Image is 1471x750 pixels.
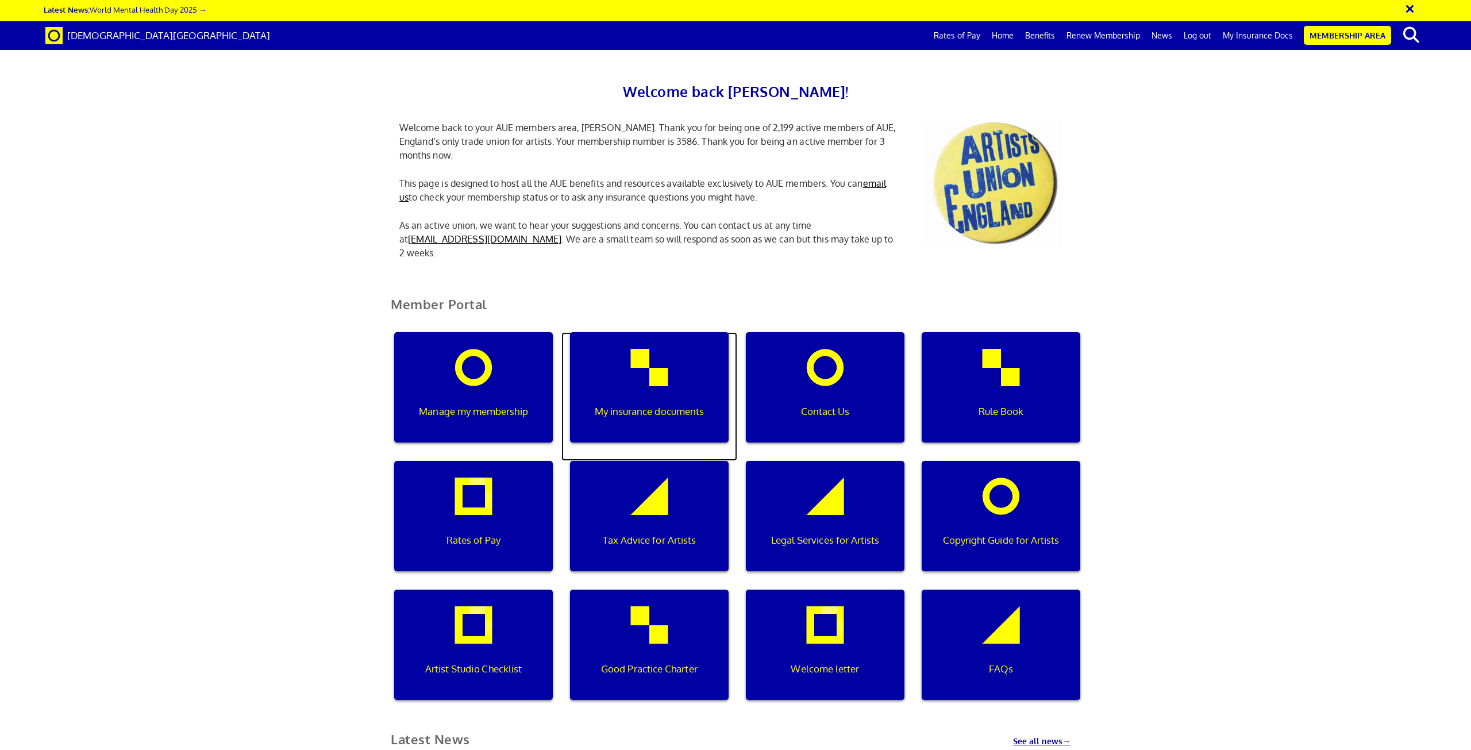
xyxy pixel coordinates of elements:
p: This page is designed to host all the AUE benefits and resources available exclusively to AUE mem... [391,176,908,204]
p: Legal Services for Artists [754,533,896,548]
p: Rates of Pay [402,533,545,548]
a: Brand [DEMOGRAPHIC_DATA][GEOGRAPHIC_DATA] [37,21,279,50]
a: Contact Us [737,332,913,461]
a: Copyright Guide for Artists [913,461,1089,590]
p: FAQs [930,661,1072,676]
a: Rates of Pay [386,461,561,590]
strong: Latest News: [44,5,90,14]
p: Welcome back to your AUE members area, [PERSON_NAME]. Thank you for being one of 2,199 active mem... [391,121,908,162]
a: Manage my membership [386,332,561,461]
a: Artist Studio Checklist [386,590,561,718]
a: Benefits [1019,21,1061,50]
a: FAQs [913,590,1089,718]
p: Rule Book [930,404,1072,419]
h2: Latest News [382,732,479,747]
p: Welcome letter [754,661,896,676]
p: Copyright Guide for Artists [930,533,1072,548]
button: search [1393,23,1428,47]
a: Log out [1178,21,1217,50]
p: As an active union, we want to hear your suggestions and concerns. You can contact us at any time... [391,218,908,260]
a: Membership Area [1304,26,1391,45]
p: Tax Advice for Artists [578,533,721,548]
a: News [1146,21,1178,50]
p: Artist Studio Checklist [402,661,545,676]
p: Manage my membership [402,404,545,419]
a: Rates of Pay [928,21,986,50]
a: My insurance documents [561,332,737,461]
a: Legal Services for Artists [737,461,913,590]
a: Rule Book [913,332,1089,461]
span: [DEMOGRAPHIC_DATA][GEOGRAPHIC_DATA] [67,29,270,41]
a: [EMAIL_ADDRESS][DOMAIN_NAME] [408,233,561,245]
a: See all news→ [1013,721,1089,747]
h2: Welcome back [PERSON_NAME]! [391,80,1080,103]
a: Good Practice Charter [561,590,737,718]
p: Contact Us [754,404,896,419]
a: Tax Advice for Artists [561,461,737,590]
a: My Insurance Docs [1217,21,1299,50]
a: Home [986,21,1019,50]
h2: Member Portal [382,297,1089,325]
a: Latest News:World Mental Health Day 2025 → [44,5,206,14]
p: My insurance documents [578,404,721,419]
p: Good Practice Charter [578,661,721,676]
a: Renew Membership [1061,21,1146,50]
a: Welcome letter [737,590,913,718]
